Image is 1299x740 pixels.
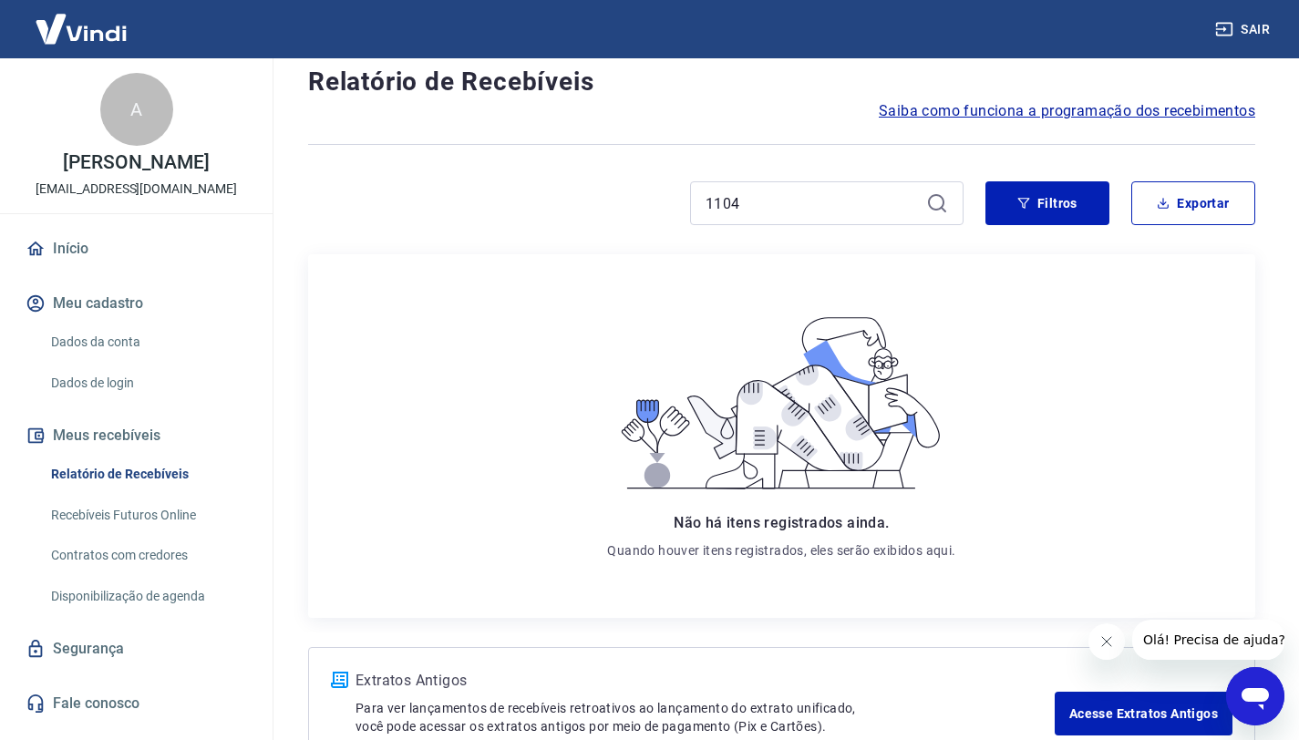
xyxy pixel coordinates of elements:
a: Acesse Extratos Antigos [1055,692,1232,735]
a: Saiba como funciona a programação dos recebimentos [879,100,1255,122]
p: [EMAIL_ADDRESS][DOMAIN_NAME] [36,180,237,199]
img: ícone [331,672,348,688]
p: [PERSON_NAME] [63,153,209,172]
iframe: Botão para abrir a janela de mensagens [1226,667,1284,725]
a: Fale conosco [22,683,251,724]
div: A [100,73,173,146]
img: Vindi [22,1,140,57]
iframe: Fechar mensagem [1088,623,1125,660]
span: Não há itens registrados ainda. [674,514,889,531]
button: Sair [1211,13,1277,46]
iframe: Mensagem da empresa [1132,620,1284,660]
input: Busque pelo número do pedido [706,190,919,217]
a: Dados da conta [44,324,251,361]
a: Disponibilização de agenda [44,578,251,615]
h4: Relatório de Recebíveis [308,64,1255,100]
button: Meus recebíveis [22,416,251,456]
p: Para ver lançamentos de recebíveis retroativos ao lançamento do extrato unificado, você pode aces... [356,699,1055,735]
button: Filtros [985,181,1109,225]
a: Segurança [22,629,251,669]
p: Extratos Antigos [356,670,1055,692]
a: Dados de login [44,365,251,402]
a: Relatório de Recebíveis [44,456,251,493]
a: Início [22,229,251,269]
a: Contratos com credores [44,537,251,574]
a: Recebíveis Futuros Online [44,497,251,534]
span: Olá! Precisa de ajuda? [11,13,153,27]
button: Meu cadastro [22,283,251,324]
button: Exportar [1131,181,1255,225]
p: Quando houver itens registrados, eles serão exibidos aqui. [607,541,955,560]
